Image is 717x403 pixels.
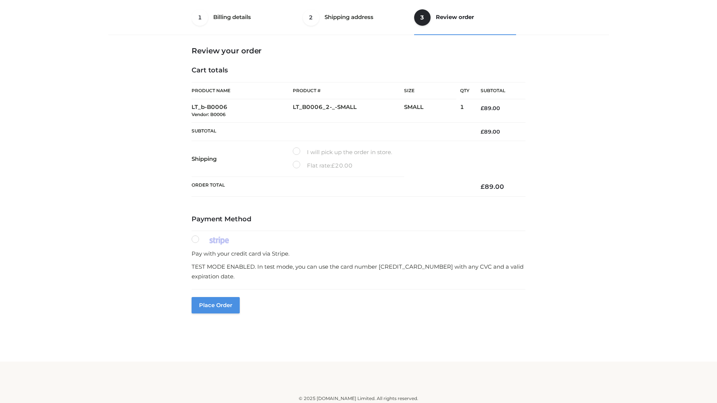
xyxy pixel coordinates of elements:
td: LT_b-B0006 [192,99,293,123]
th: Qty [460,82,469,99]
label: Flat rate: [293,161,353,171]
label: I will pick up the order in store. [293,147,392,157]
p: Pay with your credit card via Stripe. [192,249,525,259]
th: Product Name [192,82,293,99]
bdi: 20.00 [331,162,353,169]
th: Subtotal [469,82,525,99]
h3: Review your order [192,46,525,55]
th: Product # [293,82,404,99]
h4: Payment Method [192,215,525,224]
span: £ [481,128,484,135]
th: Size [404,82,456,99]
button: Place order [192,297,240,313]
td: LT_B0006_2-_-SMALL [293,99,404,123]
span: £ [481,183,485,190]
th: Shipping [192,141,293,177]
span: £ [331,162,335,169]
th: Subtotal [192,122,469,141]
div: © 2025 [DOMAIN_NAME] Limited. All rights reserved. [111,395,606,402]
span: £ [481,105,484,112]
td: SMALL [404,99,460,123]
bdi: 89.00 [481,105,500,112]
bdi: 89.00 [481,183,504,190]
th: Order Total [192,177,469,197]
small: Vendor: B0006 [192,112,226,117]
bdi: 89.00 [481,128,500,135]
h4: Cart totals [192,66,525,75]
p: TEST MODE ENABLED. In test mode, you can use the card number [CREDIT_CARD_NUMBER] with any CVC an... [192,262,525,281]
td: 1 [460,99,469,123]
